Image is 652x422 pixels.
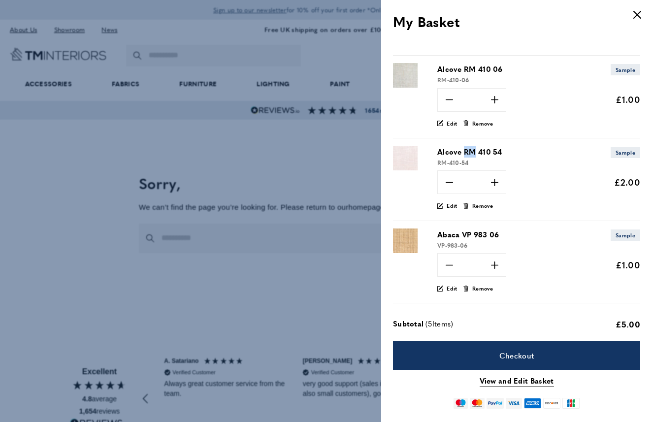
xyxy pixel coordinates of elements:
span: 5 [428,318,432,328]
span: RM-410-54 [437,158,469,167]
span: Edit [447,201,457,210]
button: Remove product "Alcove RM 410 06" from cart [463,119,493,128]
a: Product "Abaca VP 983 06" [393,228,430,256]
img: mastercard [470,398,484,409]
a: Edit product "Alcove RM 410 06" [437,119,457,128]
span: £1.00 [616,259,641,271]
a: Edit product "Abaca VP 983 06" [437,284,457,293]
span: Abaca VP 983 06 [437,228,499,240]
span: RM-410-06 [437,75,469,84]
img: discover [543,398,560,409]
a: View and Edit Basket [480,375,554,387]
span: £1.00 [616,93,641,105]
span: Sample [611,147,640,159]
span: Edit [447,284,457,293]
h3: My Basket [393,12,640,31]
span: Subtotal [393,318,424,330]
button: Close panel [627,5,647,25]
img: visa [506,398,522,409]
img: jcb [562,398,580,409]
span: Remove [472,201,493,210]
a: Product "Alcove RM 410 54" [393,146,430,173]
span: VP-983-06 [437,241,468,250]
span: £2.00 [614,176,641,188]
img: paypal [487,398,504,409]
button: Remove product "Alcove RM 410 54" from cart [463,201,493,210]
span: Alcove RM 410 54 [437,146,502,158]
a: Edit product "Alcove RM 410 54" [437,201,457,210]
img: maestro [454,398,468,409]
img: american-express [524,398,541,409]
span: Remove [472,119,493,128]
span: ( Items) [425,318,453,330]
span: Sample [611,229,640,241]
span: Alcove RM 410 06 [437,63,503,75]
span: Edit [447,119,457,128]
span: Remove [472,284,493,293]
a: Checkout [393,341,640,370]
button: Remove product "Abaca VP 983 06" from cart [463,284,493,293]
span: £5.00 [616,318,641,330]
a: Product "Alcove RM 410 06" [393,63,430,91]
span: Sample [611,64,640,76]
